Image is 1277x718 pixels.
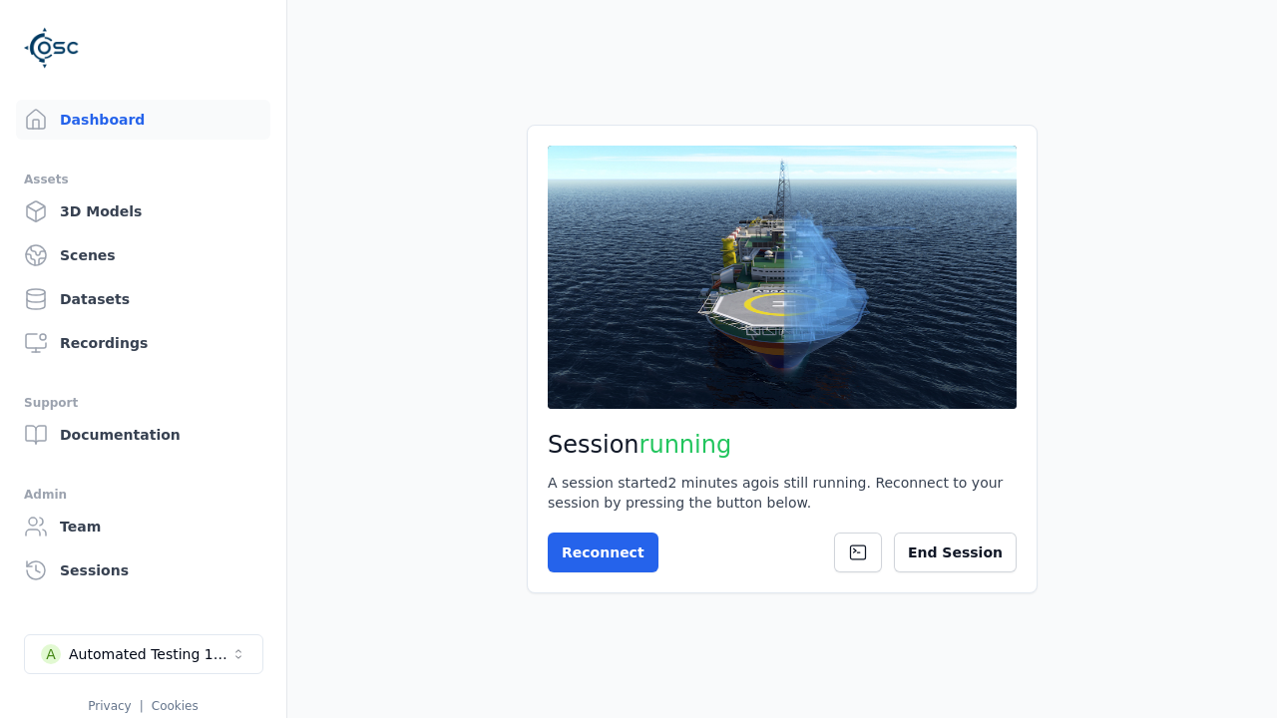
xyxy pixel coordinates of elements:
[16,323,270,363] a: Recordings
[16,191,270,231] a: 3D Models
[548,473,1017,513] div: A session started 2 minutes ago is still running. Reconnect to your session by pressing the butto...
[16,550,270,590] a: Sessions
[16,415,270,455] a: Documentation
[894,533,1017,572] button: End Session
[16,279,270,319] a: Datasets
[548,533,658,572] button: Reconnect
[24,168,262,191] div: Assets
[24,634,263,674] button: Select a workspace
[548,429,1017,461] h2: Session
[639,431,732,459] span: running
[152,699,199,713] a: Cookies
[24,483,262,507] div: Admin
[41,644,61,664] div: A
[88,699,131,713] a: Privacy
[24,391,262,415] div: Support
[69,644,230,664] div: Automated Testing 1 - Playwright
[16,507,270,546] a: Team
[140,699,144,713] span: |
[16,235,270,275] a: Scenes
[24,20,80,76] img: Logo
[16,100,270,140] a: Dashboard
